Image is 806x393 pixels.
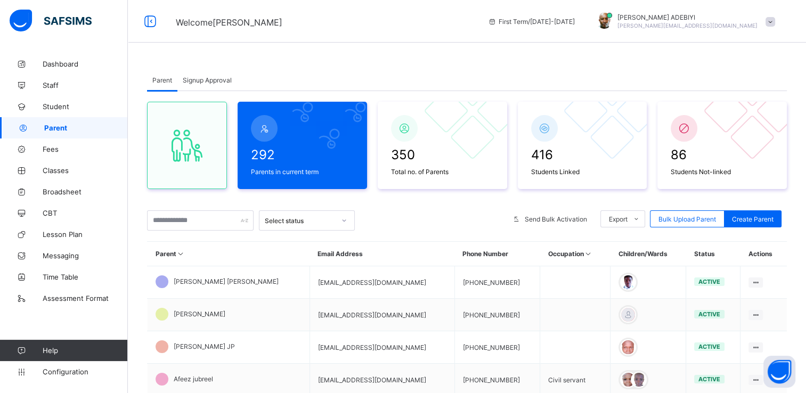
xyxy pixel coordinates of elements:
span: Total no. of Parents [391,168,494,176]
span: Dashboard [43,60,128,68]
span: active [698,278,720,285]
span: Parents in current term [251,168,354,176]
span: [PERSON_NAME] [174,310,225,318]
span: Create Parent [732,215,774,223]
td: [EMAIL_ADDRESS][DOMAIN_NAME] [310,299,454,331]
span: Afeez jubreel [174,375,213,383]
span: Assessment Format [43,294,128,302]
td: [EMAIL_ADDRESS][DOMAIN_NAME] [310,266,454,299]
span: [PERSON_NAME] [PERSON_NAME] [174,277,279,285]
span: Send Bulk Activation [525,215,587,223]
td: [PHONE_NUMBER] [454,299,540,331]
th: Phone Number [454,242,540,266]
span: 86 [671,147,774,162]
span: Students Not-linked [671,168,774,176]
span: Export [609,215,628,223]
th: Email Address [310,242,454,266]
span: 416 [531,147,634,162]
td: [EMAIL_ADDRESS][DOMAIN_NAME] [310,331,454,364]
td: [PHONE_NUMBER] [454,266,540,299]
div: Select status [265,217,335,225]
span: session/term information [488,18,575,26]
span: Bulk Upload Parent [658,215,716,223]
span: Configuration [43,367,127,376]
span: Broadsheet [43,187,128,196]
span: active [698,343,720,350]
span: Students Linked [531,168,634,176]
span: Staff [43,81,128,89]
span: active [698,310,720,318]
span: [PERSON_NAME] ADEBIYI [617,13,758,21]
span: CBT [43,209,128,217]
span: Signup Approval [183,76,232,84]
th: Status [686,242,740,266]
th: Occupation [540,242,610,266]
button: Open asap [763,356,795,388]
span: Welcome [PERSON_NAME] [176,17,282,28]
i: Sort in Ascending Order [176,250,185,258]
span: [PERSON_NAME][EMAIL_ADDRESS][DOMAIN_NAME] [617,22,758,29]
span: Fees [43,145,128,153]
span: Messaging [43,251,128,260]
span: active [698,375,720,383]
span: 292 [251,147,354,162]
td: [PHONE_NUMBER] [454,331,540,364]
img: safsims [10,10,92,32]
th: Actions [740,242,787,266]
span: Parent [152,76,172,84]
span: Time Table [43,273,128,281]
span: Classes [43,166,128,175]
i: Sort in Ascending Order [583,250,592,258]
span: [PERSON_NAME] JP [174,342,235,350]
div: ALEXANDERADEBIYI [585,13,780,30]
th: Parent [148,242,310,266]
span: Lesson Plan [43,230,128,239]
span: 350 [391,147,494,162]
span: Parent [44,124,128,132]
th: Children/Wards [610,242,686,266]
span: Help [43,346,127,355]
span: Student [43,102,128,111]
